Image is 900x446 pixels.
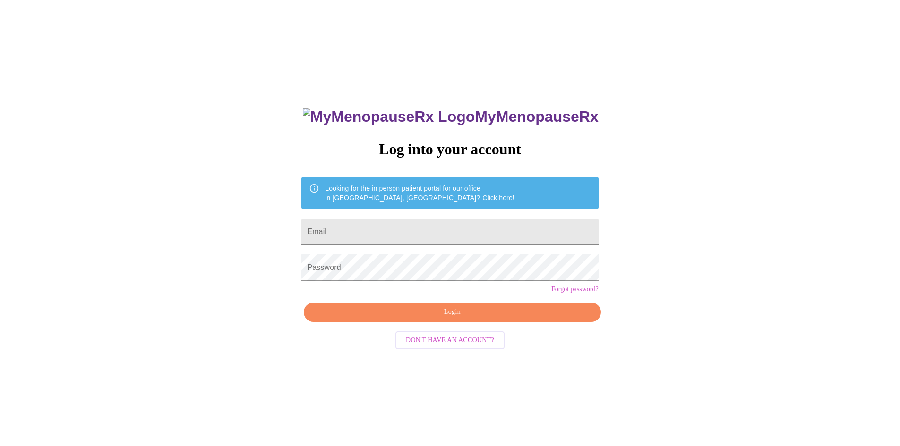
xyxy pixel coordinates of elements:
[303,108,599,126] h3: MyMenopauseRx
[304,303,600,322] button: Login
[406,335,494,346] span: Don't have an account?
[551,286,599,293] a: Forgot password?
[301,141,598,158] h3: Log into your account
[325,180,514,206] div: Looking for the in person patient portal for our office in [GEOGRAPHIC_DATA], [GEOGRAPHIC_DATA]?
[395,331,505,350] button: Don't have an account?
[303,108,475,126] img: MyMenopauseRx Logo
[482,194,514,202] a: Click here!
[315,306,590,318] span: Login
[393,335,507,343] a: Don't have an account?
